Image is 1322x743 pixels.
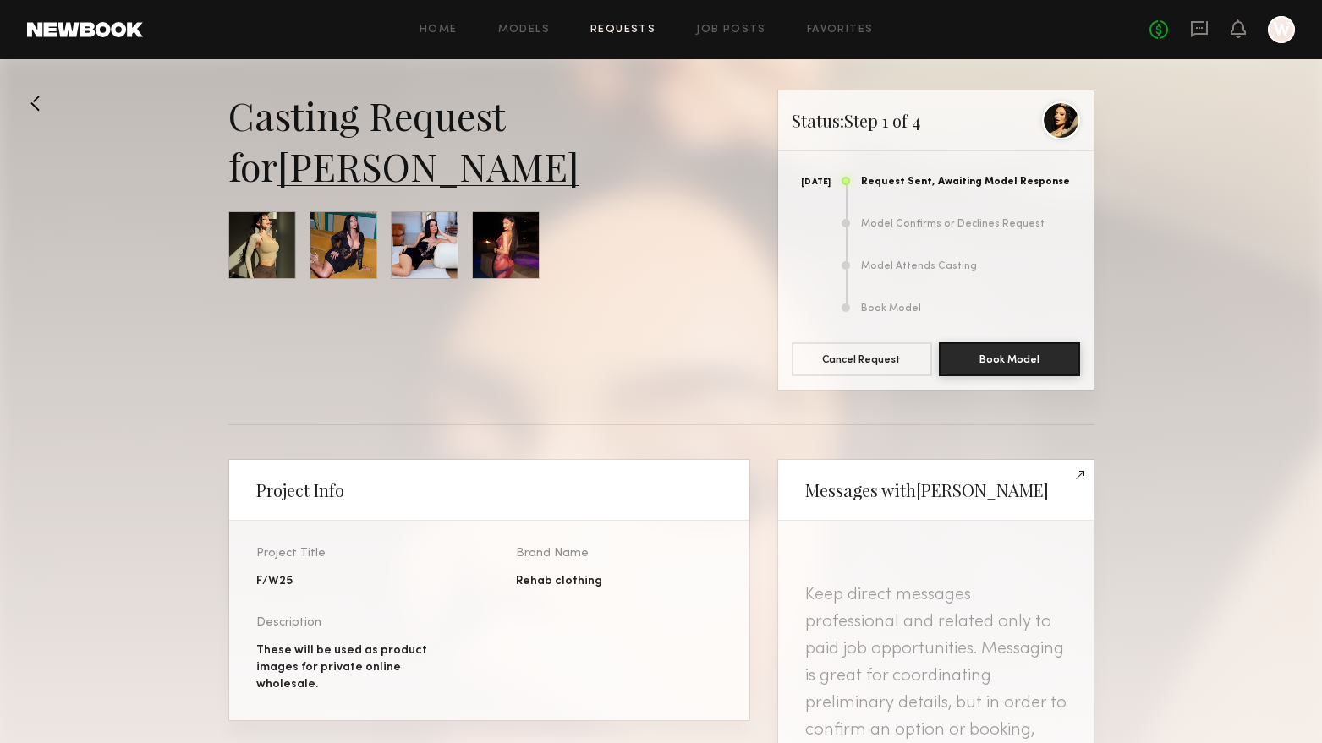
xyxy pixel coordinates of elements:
[420,25,458,36] a: Home
[805,480,1049,500] h2: Messages with [PERSON_NAME]
[277,140,579,191] a: [PERSON_NAME]
[256,642,463,693] div: These will be used as product images for private online wholesale.
[256,573,463,590] div: F/W25
[792,178,831,187] div: [DATE]
[256,617,463,629] div: Description
[807,25,874,36] a: Favorites
[228,90,750,191] div: Casting Request for
[256,480,344,500] h2: Project Info
[792,342,933,376] button: Cancel Request
[696,25,766,36] a: Job Posts
[1268,16,1295,43] a: W
[861,219,1080,230] div: Model Confirms or Declines Request
[861,177,1080,188] div: Request Sent, Awaiting Model Response
[498,25,550,36] a: Models
[256,548,463,560] div: Project Title
[516,548,722,560] div: Brand Name
[516,573,722,590] div: Rehab clothing
[861,303,1080,314] div: Book Model
[939,342,1080,376] button: Book Model
[778,90,1094,151] div: Status: Step 1 of 4
[861,261,1080,272] div: Model Attends Casting
[590,25,656,36] a: Requests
